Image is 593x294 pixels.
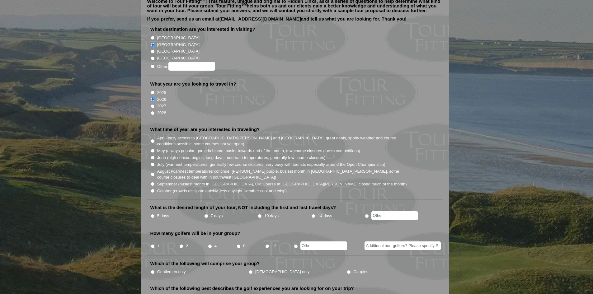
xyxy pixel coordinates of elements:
label: April (easy access to [GEOGRAPHIC_DATA][PERSON_NAME] and [GEOGRAPHIC_DATA], great deals, spotty w... [157,135,407,147]
label: 4 [214,243,217,249]
label: 12 [272,243,276,249]
label: Which of the following will comprise your group? [150,260,260,267]
label: June (high season begins, long days, moderate temperatures, generally few course closures) [157,155,326,161]
label: What year are you looking to travel in? [150,81,236,87]
a: [EMAIL_ADDRESS][DOMAIN_NAME] [219,16,301,21]
label: Other: [157,62,215,71]
label: What destination are you interested in visiting? [150,26,256,32]
sup: SM [242,2,247,6]
label: Gentlemen only [157,269,186,275]
label: May (always popular, gorse in bloom, busier towards end of the month, few course closures due to ... [157,148,360,154]
label: [DEMOGRAPHIC_DATA] only [255,269,309,275]
label: Couples [353,269,368,275]
label: September (busiest month in [GEOGRAPHIC_DATA], Old Course at [GEOGRAPHIC_DATA][PERSON_NAME] close... [157,181,407,187]
label: What time of year are you interested in traveling? [150,126,260,133]
input: Other [300,241,347,250]
label: August (warmest temperatures continue, [PERSON_NAME] purple, busiest month in [GEOGRAPHIC_DATA][P... [157,168,407,180]
label: 2026 [157,96,166,103]
input: Additional non-golfers? Please specify # [365,241,441,250]
label: 14 days [318,213,332,219]
label: 2028 [157,110,166,116]
input: Other: [168,62,215,71]
label: July (warmest temperatures, generally few course closures, very busy with tourists especially aro... [157,161,385,168]
label: 2027 [157,103,166,109]
label: [GEOGRAPHIC_DATA] [157,55,200,61]
label: 8 [243,243,245,249]
p: If you prefer, send us an email at and tell us what you are looking for. Thank you! [147,16,443,26]
label: 7 days [211,213,223,219]
label: 1 [157,243,159,249]
label: Which of the following best describes the golf experiences you are looking for on your trip? [150,285,354,292]
label: What is the desired length of your tour, NOT including the first and last travel days? [150,204,336,211]
label: 10 days [264,213,279,219]
label: [GEOGRAPHIC_DATA] [157,42,200,48]
label: [GEOGRAPHIC_DATA] [157,48,200,54]
input: Other [371,211,418,220]
label: 5 days [157,213,169,219]
label: 2025 [157,90,166,96]
label: [GEOGRAPHIC_DATA] [157,35,200,41]
label: How many golfers will be in your group? [150,230,240,236]
label: October (crowds dissipate quickly, less daylight, weather cool and crisp) [157,188,287,194]
label: 2 [186,243,188,249]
